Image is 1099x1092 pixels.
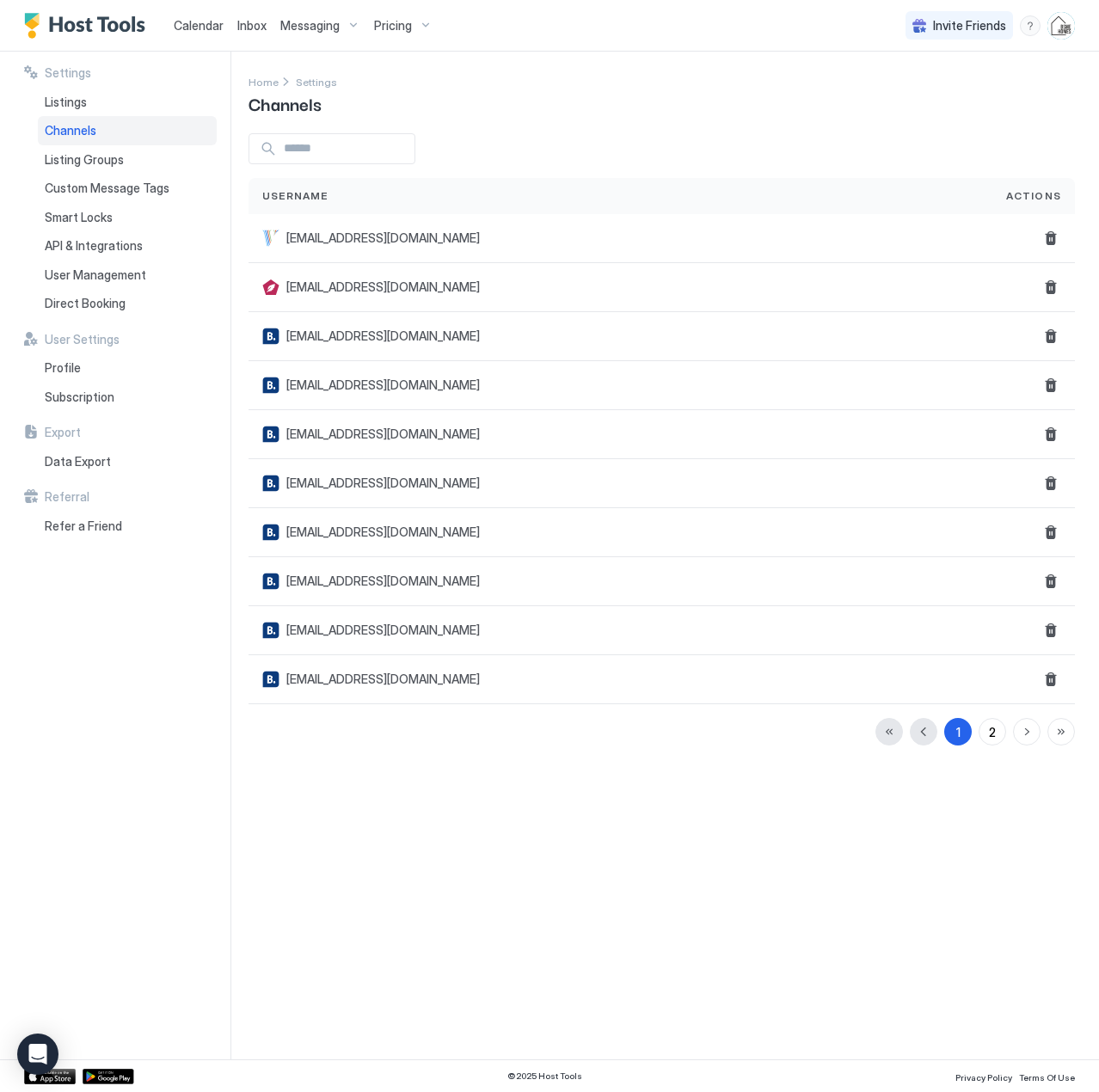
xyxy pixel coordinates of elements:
[286,328,480,344] span: [EMAIL_ADDRESS][DOMAIN_NAME]
[1041,669,1061,690] button: Delete
[45,332,120,347] span: User Settings
[296,72,337,90] div: Breadcrumb
[286,672,480,687] span: [EMAIL_ADDRESS][DOMAIN_NAME]
[38,512,217,541] a: Refer a Friend
[38,383,217,412] a: Subscription
[1041,424,1061,445] button: Delete
[17,1034,58,1075] div: Open Intercom Messenger
[956,723,961,741] div: 1
[280,18,340,34] span: Messaging
[38,447,217,476] a: Data Export
[286,475,480,491] span: [EMAIL_ADDRESS][DOMAIN_NAME]
[989,723,996,741] div: 2
[1006,188,1061,204] span: Actions
[45,152,124,168] span: Listing Groups
[286,574,480,589] span: [EMAIL_ADDRESS][DOMAIN_NAME]
[24,13,153,39] a: Host Tools Logo
[286,426,480,442] span: [EMAIL_ADDRESS][DOMAIN_NAME]
[1019,1067,1075,1085] a: Terms Of Use
[955,1072,1012,1083] span: Privacy Policy
[45,454,111,469] span: Data Export
[249,72,279,90] a: Home
[45,489,89,505] span: Referral
[24,1069,76,1084] a: App Store
[38,203,217,232] a: Smart Locks
[45,267,146,283] span: User Management
[1047,12,1075,40] div: User profile
[249,72,279,90] div: Breadcrumb
[286,230,480,246] span: [EMAIL_ADDRESS][DOMAIN_NAME]
[1041,571,1061,592] button: Delete
[979,718,1006,745] button: 2
[1020,15,1041,36] div: menu
[286,377,480,393] span: [EMAIL_ADDRESS][DOMAIN_NAME]
[45,65,91,81] span: Settings
[38,261,217,290] a: User Management
[277,134,414,163] input: Input Field
[83,1069,134,1084] a: Google Play Store
[45,95,87,110] span: Listings
[374,18,412,34] span: Pricing
[249,76,279,89] span: Home
[955,1067,1012,1085] a: Privacy Policy
[1041,228,1061,248] button: Delete
[45,390,114,405] span: Subscription
[286,525,480,540] span: [EMAIL_ADDRESS][DOMAIN_NAME]
[38,231,217,261] a: API & Integrations
[237,18,267,33] span: Inbox
[1041,326,1061,347] button: Delete
[286,623,480,638] span: [EMAIL_ADDRESS][DOMAIN_NAME]
[944,718,972,745] button: 1
[38,353,217,383] a: Profile
[174,18,224,33] span: Calendar
[286,279,480,295] span: [EMAIL_ADDRESS][DOMAIN_NAME]
[1041,277,1061,298] button: Delete
[38,174,217,203] a: Custom Message Tags
[45,238,143,254] span: API & Integrations
[237,16,267,34] a: Inbox
[507,1071,582,1082] span: © 2025 Host Tools
[174,16,224,34] a: Calendar
[1041,522,1061,543] button: Delete
[45,425,81,440] span: Export
[1019,1072,1075,1083] span: Terms Of Use
[45,296,126,311] span: Direct Booking
[296,72,337,90] a: Settings
[1041,620,1061,641] button: Delete
[45,181,169,196] span: Custom Message Tags
[38,145,217,175] a: Listing Groups
[38,88,217,117] a: Listings
[45,123,96,138] span: Channels
[1041,375,1061,396] button: Delete
[45,210,113,225] span: Smart Locks
[45,518,122,534] span: Refer a Friend
[1041,473,1061,494] button: Delete
[262,188,328,204] span: Username
[38,116,217,145] a: Channels
[933,18,1006,34] span: Invite Friends
[38,289,217,318] a: Direct Booking
[296,76,337,89] span: Settings
[45,360,81,376] span: Profile
[249,90,322,116] span: Channels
